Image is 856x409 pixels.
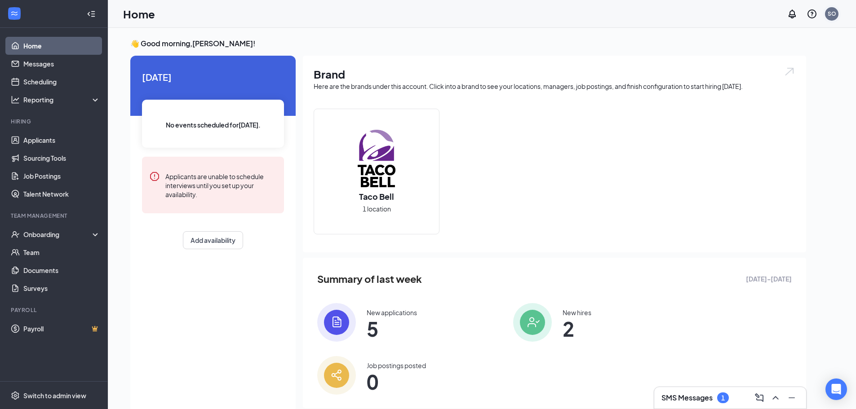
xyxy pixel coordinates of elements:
div: 1 [721,394,725,402]
img: icon [513,303,552,342]
a: Messages [23,55,100,73]
svg: Analysis [11,95,20,104]
img: open.6027fd2a22e1237b5b06.svg [784,66,795,77]
a: Job Postings [23,167,100,185]
svg: ChevronUp [770,392,781,403]
svg: Minimize [786,392,797,403]
a: Applicants [23,131,100,149]
img: icon [317,356,356,395]
a: Surveys [23,279,100,297]
button: Add availability [183,231,243,249]
div: New hires [563,308,591,317]
a: Sourcing Tools [23,149,100,167]
span: 2 [563,321,591,337]
div: Switch to admin view [23,391,86,400]
div: Reporting [23,95,101,104]
div: Job postings posted [367,361,426,370]
img: icon [317,303,356,342]
svg: Collapse [87,9,96,18]
svg: ComposeMessage [754,392,765,403]
a: Scheduling [23,73,100,91]
button: Minimize [785,391,799,405]
span: No events scheduled for [DATE] . [166,120,261,130]
svg: UserCheck [11,230,20,239]
span: 0 [367,374,426,390]
button: ComposeMessage [752,391,767,405]
div: Onboarding [23,230,93,239]
div: Hiring [11,118,98,125]
a: PayrollCrown [23,320,100,338]
svg: Error [149,171,160,182]
svg: WorkstreamLogo [10,9,19,18]
svg: Notifications [787,9,798,19]
div: Applicants are unable to schedule interviews until you set up your availability. [165,171,277,199]
a: Talent Network [23,185,100,203]
span: 5 [367,321,417,337]
svg: Settings [11,391,20,400]
div: Payroll [11,306,98,314]
a: Home [23,37,100,55]
h1: Home [123,6,155,22]
h3: 👋 Good morning, [PERSON_NAME] ! [130,39,806,48]
span: Summary of last week [317,271,422,287]
button: ChevronUp [768,391,783,405]
a: Documents [23,261,100,279]
div: Team Management [11,212,98,220]
span: [DATE] [142,70,284,84]
h3: SMS Messages [661,393,713,403]
span: [DATE] - [DATE] [746,274,792,284]
h2: Taco Bell [350,191,403,202]
svg: QuestionInfo [807,9,817,19]
div: Open Intercom Messenger [825,378,847,400]
div: SO [828,10,836,18]
a: Team [23,243,100,261]
div: Here are the brands under this account. Click into a brand to see your locations, managers, job p... [314,82,795,91]
div: New applications [367,308,417,317]
img: Taco Bell [348,130,405,187]
h1: Brand [314,66,795,82]
span: 1 location [363,204,391,214]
